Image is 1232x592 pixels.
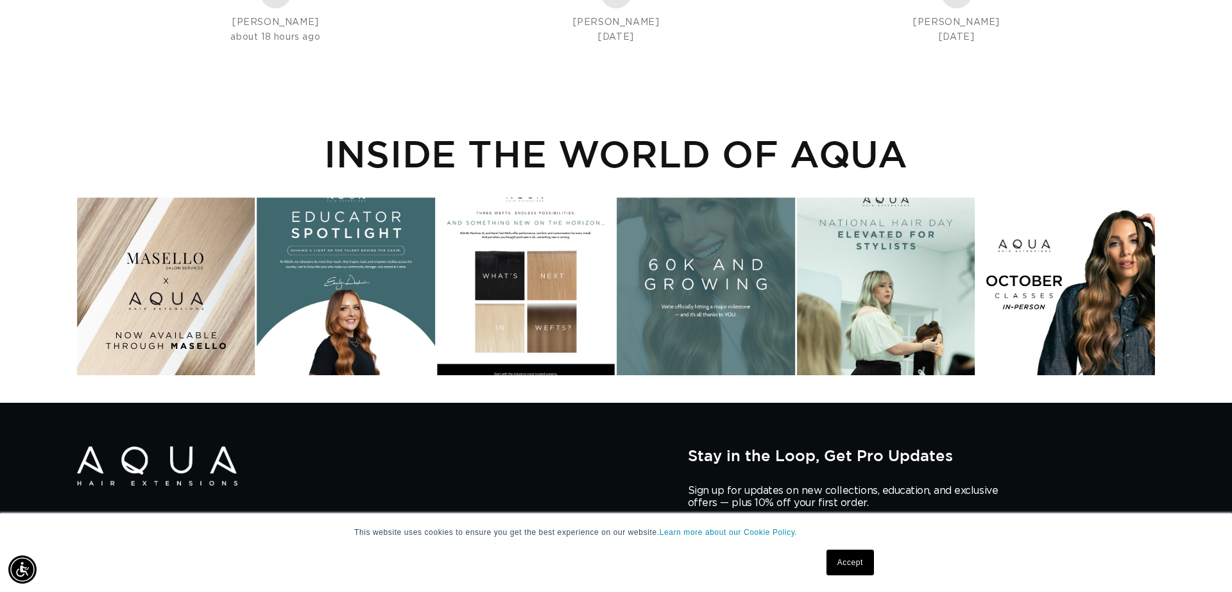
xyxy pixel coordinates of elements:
[796,15,1116,30] div: [PERSON_NAME]
[660,528,798,537] a: Learn more about our Cookie Policy.
[1168,530,1232,592] iframe: Chat Widget
[456,30,776,44] div: [DATE]
[688,485,1009,509] p: Sign up for updates on new collections, education, and exclusive offers — plus 10% off your first...
[796,30,1116,44] div: [DATE]
[456,15,776,30] div: [PERSON_NAME]
[826,550,874,575] a: Accept
[977,198,1155,376] div: Instagram post opens in a popup
[617,198,795,376] div: Instagram post opens in a popup
[77,446,237,486] img: Aqua Hair Extensions
[77,131,1155,175] h2: INSIDE THE WORLD OF AQUA
[257,198,435,376] div: Instagram post opens in a popup
[116,30,436,44] div: about 18 hours ago
[437,198,615,376] div: Instagram post opens in a popup
[797,198,975,376] div: Instagram post opens in a popup
[354,527,878,538] p: This website uses cookies to ensure you get the best experience on our website.
[77,198,255,376] div: Instagram post opens in a popup
[8,555,37,584] div: Accessibility Menu
[688,446,1155,464] h2: Stay in the Loop, Get Pro Updates
[116,15,436,30] div: [PERSON_NAME]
